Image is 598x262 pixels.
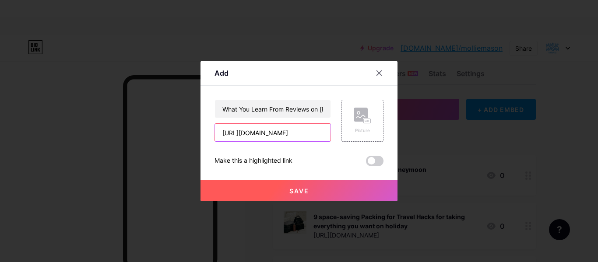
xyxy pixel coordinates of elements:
input: URL [215,124,331,141]
span: Save [289,187,309,195]
div: Make this a highlighted link [215,156,292,166]
input: Title [215,100,331,118]
div: Picture [354,127,371,134]
button: Save [201,180,397,201]
div: Add [215,68,229,78]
